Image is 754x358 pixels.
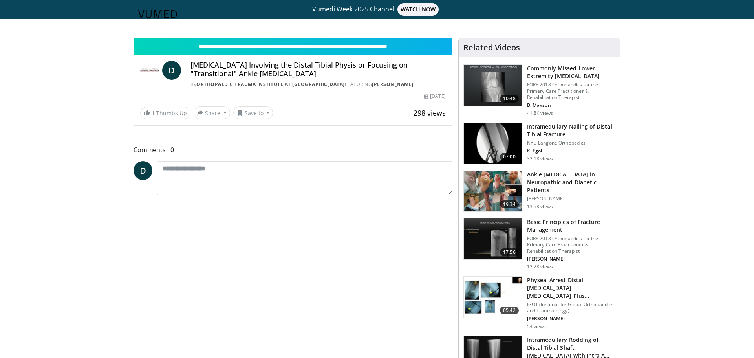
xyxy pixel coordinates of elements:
[190,81,446,88] div: By FEATURING
[463,276,615,330] a: 05:42 Physeal Arrest Distal [MEDICAL_DATA] [MEDICAL_DATA] Plus Epiphyseolysis IGOT (Institute for...
[233,106,273,119] button: Save to
[414,108,446,117] span: 298 views
[527,235,615,254] p: FORE 2018 Orthopaedics for the Primary Care Practitioner & Rehabilitation Therapist
[194,106,230,119] button: Share
[152,109,155,117] span: 1
[527,82,615,101] p: FORE 2018 Orthopaedics for the Primary Care Practitioner & Rehabilitation Therapist
[464,218,522,259] img: bc1996f8-a33c-46db-95f7-836c2427973f.150x105_q85_crop-smart_upscale.jpg
[500,200,519,208] span: 19:34
[500,95,519,103] span: 10:48
[527,323,546,330] p: 54 views
[464,171,522,212] img: 553c0fcc-025f-46a8-abd3-2bc504dbb95e.150x105_q85_crop-smart_upscale.jpg
[527,264,553,270] p: 12.2K views
[463,64,615,116] a: 10:48 Commonly Missed Lower Extremity [MEDICAL_DATA] FORE 2018 Orthopaedics for the Primary Care ...
[527,156,553,162] p: 32.1K views
[527,123,615,138] h3: Intramedullary Nailing of Distal Tibial Fracture
[162,61,181,80] a: D
[140,61,159,80] img: Orthopaedic Trauma Institute at UCSF
[527,140,615,146] p: NYU Langone Orthopedics
[138,10,180,18] img: VuMedi Logo
[500,153,519,161] span: 07:00
[527,204,553,210] p: 13.5K views
[463,123,615,164] a: 07:00 Intramedullary Nailing of Distal Tibial Fracture NYU Langone Orthopedics K. Egol 32.1K views
[527,171,615,194] h3: Ankle [MEDICAL_DATA] in Neuropathic and Diabetic Patients
[527,301,615,314] p: IGOT (Institute for Global Orthopaedics and Traumatology)
[372,81,414,88] a: [PERSON_NAME]
[464,65,522,106] img: 4aa379b6-386c-4fb5-93ee-de5617843a87.150x105_q85_crop-smart_upscale.jpg
[527,102,615,108] p: Benjamin Maxson
[527,316,615,322] p: Sandeep Patwardhan
[196,81,345,88] a: Orthopaedic Trauma Institute at [GEOGRAPHIC_DATA]
[140,107,190,119] a: 1 Thumbs Up
[500,307,519,314] span: 05:42
[527,276,615,300] h3: Physeal Arrest Distal [MEDICAL_DATA] [MEDICAL_DATA] Plus Epiphyseolysis
[527,218,615,234] h3: Basic Principles of Fracture Management
[464,123,522,164] img: Egol_IM_1.png.150x105_q85_crop-smart_upscale.jpg
[527,148,615,154] p: Kenneth A Egol
[464,277,522,318] img: 669613f4-cb48-4897-9182-144c0e6473a3.150x105_q85_crop-smart_upscale.jpg
[527,196,615,202] p: [PERSON_NAME]
[134,145,452,155] span: Comments 0
[527,256,615,262] p: Anjan Shah
[190,61,446,78] h4: [MEDICAL_DATA] Involving the Distal Tibial Physis or Focusing on "Transitional" Ankle [MEDICAL_DATA]
[527,64,615,80] h3: Commonly Missed Lower Extremity [MEDICAL_DATA]
[134,161,152,180] a: D
[527,110,553,116] p: 41.8K views
[463,218,615,270] a: 17:56 Basic Principles of Fracture Management FORE 2018 Orthopaedics for the Primary Care Practit...
[424,93,445,100] div: [DATE]
[463,43,520,52] h4: Related Videos
[500,248,519,256] span: 17:56
[463,171,615,212] a: 19:34 Ankle [MEDICAL_DATA] in Neuropathic and Diabetic Patients [PERSON_NAME] 13.5K views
